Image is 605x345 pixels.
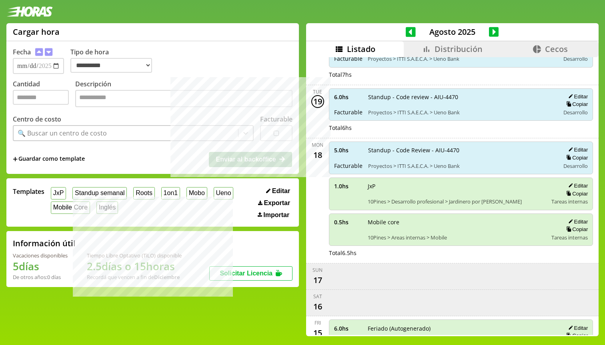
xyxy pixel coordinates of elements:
span: Facturable [334,162,363,170]
div: 18 [311,148,324,161]
label: Descripción [75,80,292,109]
div: Mon [312,142,323,148]
span: Feriado (Autogenerado) [368,325,546,332]
span: Proyectos > ITTI S.A.E.C.A. > Ueno Bank [368,162,555,170]
span: Listado [347,44,375,54]
span: Distribución [435,44,483,54]
span: 10Pines > Areas internas > Mobile [368,234,546,241]
button: Editar [566,182,588,189]
button: Solicitar Licencia [209,266,292,281]
span: Exportar [264,199,290,207]
button: Editar [566,325,588,331]
button: Copiar [564,190,588,197]
button: Editar [566,218,588,225]
span: Standup - Code Review - AIU-4470 [368,146,555,154]
div: Total 6 hs [329,124,593,132]
div: Recordá que vencen a fin de [87,273,182,281]
span: Facturable [334,108,363,116]
button: Inglés [96,201,118,214]
button: Copiar [564,154,588,161]
div: Sat [313,293,322,300]
button: Editar [264,187,292,195]
span: 0.5 hs [334,218,362,226]
button: Editar [566,93,588,100]
span: Cecos [545,44,568,54]
img: logotipo [6,6,53,17]
button: Mobile Core [51,201,90,214]
span: Desarrollo [563,162,588,170]
span: Importar [263,211,289,219]
span: Proyectos > ITTI S.A.E.C.A. > Ueno Bank [368,55,555,62]
button: Ueno [214,187,234,199]
span: 5.0 hs [334,146,363,154]
div: Total 6.5 hs [329,249,593,257]
span: Mobile core [368,218,546,226]
button: Copiar [564,332,588,339]
label: Facturable [260,115,292,124]
span: Standup - Code review - AIU-4470 [368,93,555,101]
span: Tareas internas [551,234,588,241]
span: 10Pines > Desarrollo profesional > Jardinero por [PERSON_NAME] [368,198,546,205]
button: JxP [51,187,66,199]
div: Vacaciones disponibles [13,252,68,259]
span: Editar [272,187,290,195]
button: Roots [133,187,154,199]
textarea: Descripción [75,90,292,107]
span: 6.0 hs [334,325,362,332]
span: Tareas internas [551,198,588,205]
label: Tipo de hora [70,48,158,74]
input: Cantidad [13,90,69,105]
span: 6.0 hs [334,93,363,101]
div: De otros años: 0 días [13,273,68,281]
button: Copiar [564,226,588,233]
span: + [13,155,18,164]
label: Cantidad [13,80,75,109]
div: Tiempo Libre Optativo (TiLO) disponible [87,252,182,259]
div: scrollable content [306,57,599,335]
span: Desarrollo [563,109,588,116]
div: Fri [315,319,321,326]
div: 🔍 Buscar un centro de costo [18,129,107,138]
span: Agosto 2025 [416,26,489,37]
div: Tue [313,88,322,95]
button: Copiar [564,101,588,108]
span: Solicitar Licencia [220,270,272,277]
div: 15 [311,326,324,339]
span: Facturable [334,55,362,62]
div: Sun [313,267,323,273]
b: Diciembre [154,273,180,281]
div: Total 7 hs [329,71,593,78]
div: 19 [311,95,324,108]
label: Centro de costo [13,115,61,124]
h1: 2.5 días o 15 horas [87,259,182,273]
button: 1on1 [161,187,180,199]
button: Editar [566,146,588,153]
span: +Guardar como template [13,155,85,164]
span: Proyectos > ITTI S.A.E.C.A. > Ueno Bank [368,109,555,116]
button: Standup semanal [72,187,127,199]
span: JxP [368,182,546,190]
h1: Cargar hora [13,26,60,37]
button: Mobo [186,187,207,199]
span: Templates [13,187,44,196]
h1: 5 días [13,259,68,273]
h2: Información útil [13,238,76,249]
div: 16 [311,300,324,313]
div: 17 [311,273,324,286]
span: Desarrollo [563,55,588,62]
select: Tipo de hora [70,58,152,73]
span: 1.0 hs [334,182,362,190]
label: Fecha [13,48,31,56]
button: Exportar [256,199,292,207]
